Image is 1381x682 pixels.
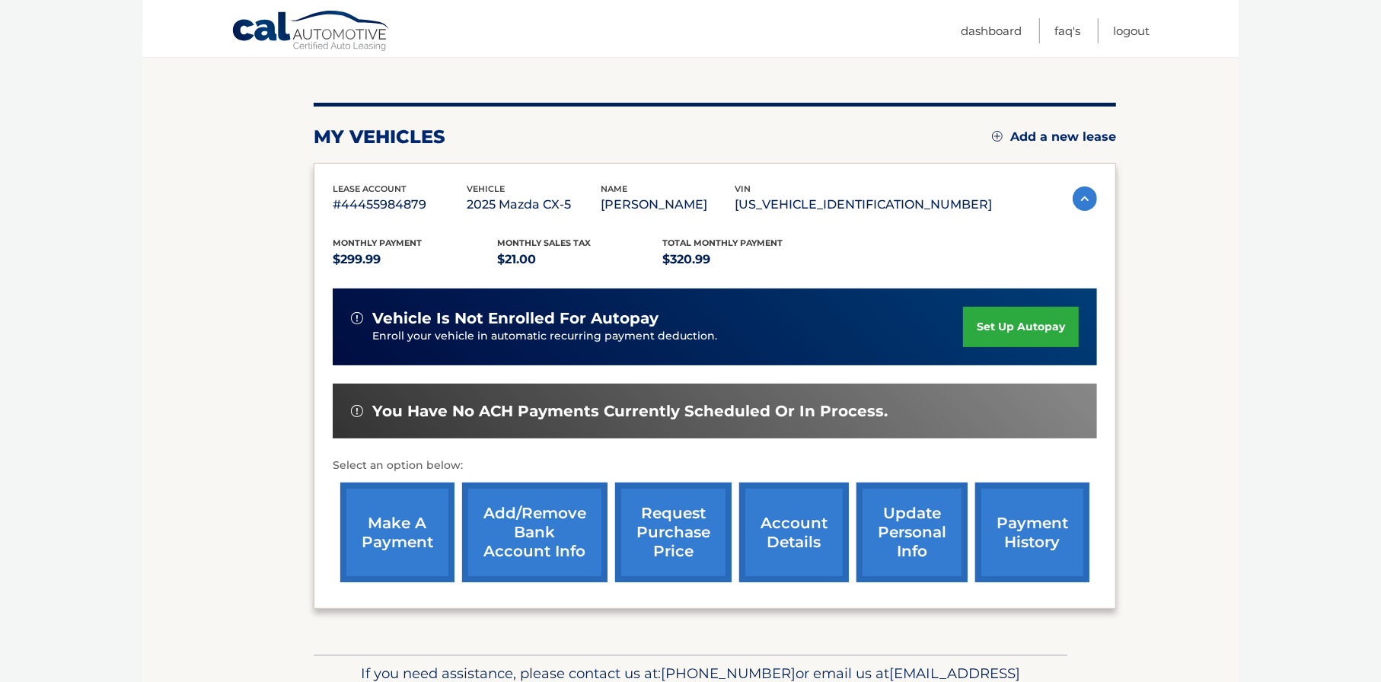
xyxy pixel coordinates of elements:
span: Monthly sales Tax [498,237,592,248]
a: Cal Automotive [231,10,391,54]
img: alert-white.svg [351,312,363,324]
span: [PHONE_NUMBER] [661,664,796,682]
p: #44455984879 [333,194,467,215]
span: lease account [333,183,407,194]
a: FAQ's [1054,18,1080,43]
span: name [601,183,627,194]
p: Enroll your vehicle in automatic recurring payment deduction. [372,328,963,345]
img: accordion-active.svg [1073,186,1097,211]
p: $21.00 [498,249,663,270]
a: make a payment [340,483,454,582]
p: $299.99 [333,249,498,270]
a: account details [739,483,849,582]
a: update personal info [856,483,968,582]
h2: my vehicles [314,126,445,148]
span: vehicle is not enrolled for autopay [372,309,659,328]
p: Select an option below: [333,457,1097,475]
a: Add a new lease [992,129,1116,145]
span: vehicle [467,183,505,194]
a: request purchase price [615,483,732,582]
span: Monthly Payment [333,237,422,248]
a: Add/Remove bank account info [462,483,608,582]
img: alert-white.svg [351,405,363,417]
p: [PERSON_NAME] [601,194,735,215]
span: You have no ACH payments currently scheduled or in process. [372,402,888,421]
span: vin [735,183,751,194]
a: Dashboard [961,18,1022,43]
a: set up autopay [963,307,1079,347]
p: 2025 Mazda CX-5 [467,194,601,215]
a: Logout [1113,18,1150,43]
p: [US_VEHICLE_IDENTIFICATION_NUMBER] [735,194,992,215]
a: payment history [975,483,1089,582]
span: Total Monthly Payment [662,237,783,248]
img: add.svg [992,131,1003,142]
p: $320.99 [662,249,828,270]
